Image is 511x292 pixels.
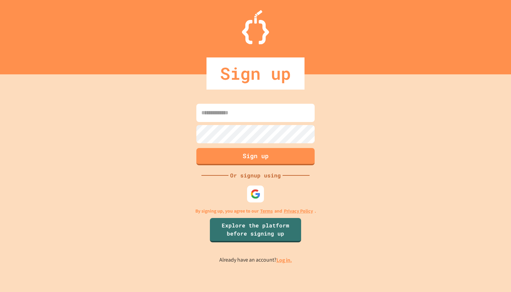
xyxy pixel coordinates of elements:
a: Log in. [276,257,292,264]
div: Or signup using [228,171,283,179]
p: By signing up, you agree to our and . [195,208,316,215]
img: Logo.svg [242,10,269,44]
img: google-icon.svg [250,189,261,199]
a: Terms [260,208,273,215]
p: Already have an account? [219,256,292,264]
a: Explore the platform before signing up [210,218,301,242]
button: Sign up [196,148,315,165]
a: Privacy Policy [284,208,313,215]
div: Sign up [206,57,305,90]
